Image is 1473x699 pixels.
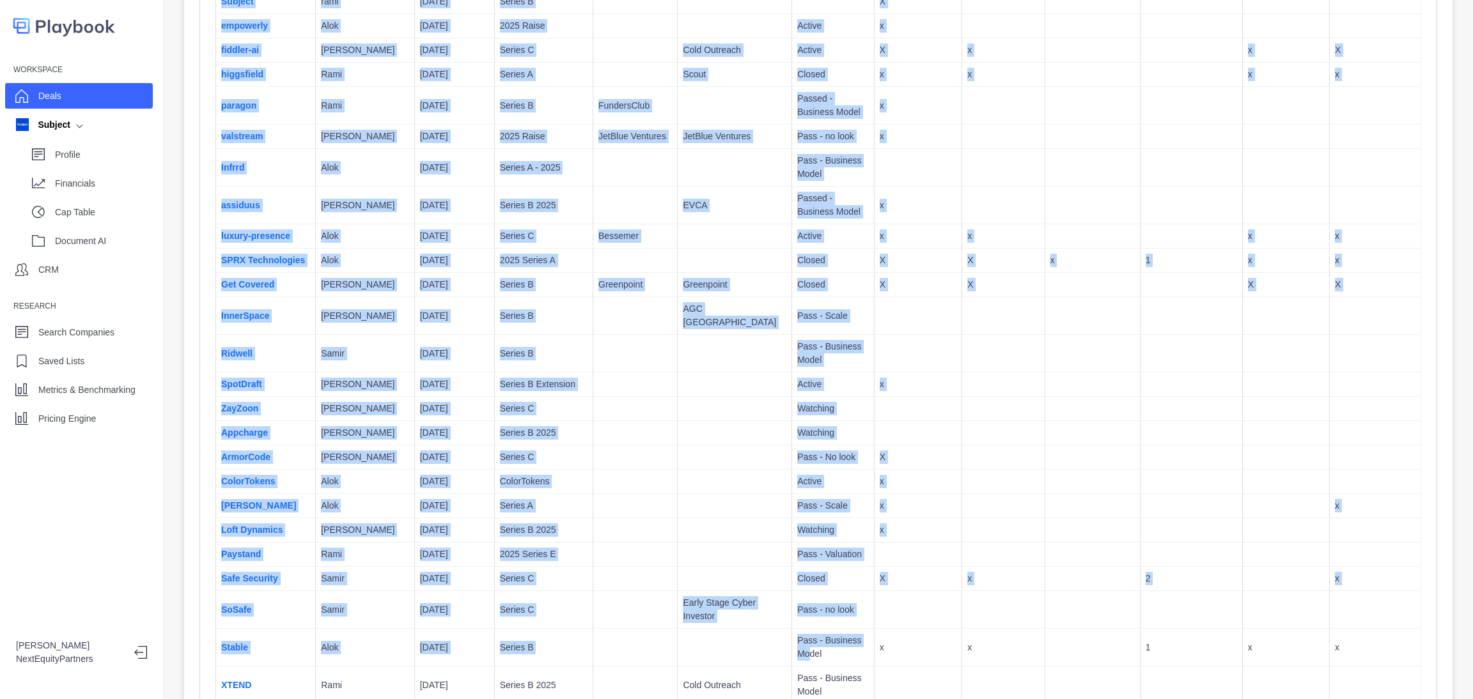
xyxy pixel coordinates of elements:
a: paragon [221,100,256,111]
a: ZayZoon [221,403,258,413]
a: Stable [221,642,248,652]
p: 1 [1146,641,1237,654]
p: [DATE] [420,99,489,112]
p: X [1248,278,1324,291]
p: NextEquityPartners [16,652,124,666]
p: x [1335,229,1415,243]
p: Scout [683,68,786,81]
p: 2025 Raise [500,19,588,33]
p: Cold Outreach [683,43,786,57]
p: x [1248,43,1324,57]
p: x [880,199,956,212]
a: XTEND [221,680,251,690]
p: Active [797,229,869,243]
p: [DATE] [420,254,489,267]
p: Series B [500,99,588,112]
p: JetBlue Ventures [683,130,786,143]
p: [DATE] [420,229,489,243]
p: [PERSON_NAME] [321,309,409,323]
a: SPRX Technologies [221,255,305,265]
p: 2 [1146,572,1237,585]
a: InnerSpace [221,311,269,321]
a: SoSafe [221,604,251,615]
p: X [1335,43,1415,57]
p: x [967,641,1039,654]
p: Active [797,19,869,33]
p: x [1248,254,1324,267]
p: Series B [500,347,588,360]
p: Watching [797,523,869,537]
p: [DATE] [420,603,489,617]
p: X [1335,278,1415,291]
a: Safe Security [221,573,278,583]
p: Series B Extension [500,378,588,391]
p: Series B 2025 [500,523,588,537]
p: Series C [500,402,588,415]
p: [DATE] [420,523,489,537]
p: Alok [321,499,409,512]
p: Series B 2025 [500,426,588,440]
p: Watching [797,402,869,415]
p: [DATE] [420,572,489,585]
p: X [880,450,956,464]
p: x [880,499,956,512]
p: 2025 Raise [500,130,588,143]
p: Series B [500,278,588,291]
p: [DATE] [420,426,489,440]
p: Pass - Business Model [797,340,869,367]
p: Pass - Valuation [797,548,869,561]
p: [PERSON_NAME] [321,378,409,391]
p: x [967,229,1039,243]
p: X [880,278,956,291]
p: [PERSON_NAME] [321,130,409,143]
p: Alok [321,19,409,33]
p: [DATE] [420,309,489,323]
p: Watching [797,426,869,440]
p: Cap Table [55,206,153,219]
p: Pass - Scale [797,309,869,323]
p: Financials [55,177,153,190]
p: [DATE] [420,402,489,415]
p: [PERSON_NAME] [321,450,409,464]
p: x [1335,254,1415,267]
a: Loft Dynamics [221,525,283,535]
p: Series C [500,572,588,585]
p: Rami [321,548,409,561]
p: [DATE] [420,499,489,512]
a: assiduus [221,200,260,210]
p: x [880,19,956,33]
p: [PERSON_NAME] [321,426,409,440]
p: x [1335,641,1415,654]
p: Active [797,378,869,391]
p: [DATE] [420,43,489,57]
p: [PERSON_NAME] [321,278,409,291]
p: Alok [321,161,409,174]
p: [PERSON_NAME] [321,402,409,415]
a: SpotDraft [221,379,262,389]
p: Pass - no look [797,130,869,143]
p: x [1335,499,1415,512]
a: luxury-presence [221,231,290,241]
p: Greenpoint [683,278,786,291]
p: x [880,229,956,243]
p: Series B [500,641,588,654]
p: Passed - Business Model [797,192,869,219]
p: [DATE] [420,130,489,143]
p: Passed - Business Model [797,92,869,119]
p: 2025 Series E [500,548,588,561]
p: x [1050,254,1135,267]
p: Series A - 2025 [500,161,588,174]
p: x [967,68,1039,81]
p: [PERSON_NAME] [321,199,409,212]
p: Samir [321,347,409,360]
p: X [967,254,1039,267]
p: Samir [321,572,409,585]
p: 2025 Series A [500,254,588,267]
p: Closed [797,68,869,81]
p: AGC [GEOGRAPHIC_DATA] [683,302,786,329]
p: Rami [321,68,409,81]
p: Alok [321,229,409,243]
p: Profile [55,148,153,162]
p: Search Companies [38,326,114,339]
p: [DATE] [420,68,489,81]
